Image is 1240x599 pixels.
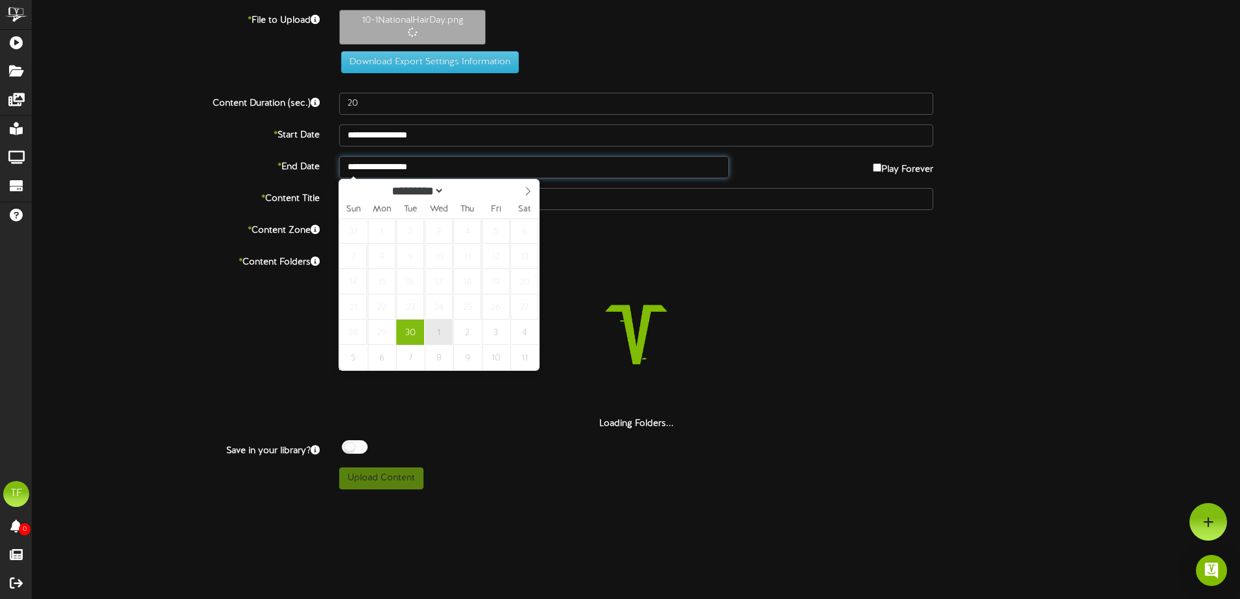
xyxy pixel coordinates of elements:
[453,244,481,269] span: September 11, 2025
[3,481,29,507] div: TF
[23,93,329,110] label: Content Duration (sec.)
[396,345,424,370] span: October 7, 2025
[482,269,510,294] span: September 19, 2025
[368,218,396,244] span: September 1, 2025
[339,320,367,345] span: September 28, 2025
[368,294,396,320] span: September 22, 2025
[425,218,453,244] span: September 3, 2025
[425,294,453,320] span: September 24, 2025
[23,440,329,458] label: Save in your library?
[23,10,329,27] label: File to Upload
[425,345,453,370] span: October 8, 2025
[482,244,510,269] span: September 12, 2025
[368,269,396,294] span: September 15, 2025
[368,345,396,370] span: October 6, 2025
[453,294,481,320] span: September 25, 2025
[453,269,481,294] span: September 18, 2025
[444,184,491,198] input: Year
[1196,555,1227,586] div: Open Intercom Messenger
[482,320,510,345] span: October 3, 2025
[341,51,519,73] button: Download Export Settings Information
[339,188,933,210] input: Title of this Content
[396,206,425,214] span: Tue
[339,294,367,320] span: September 21, 2025
[339,345,367,370] span: October 5, 2025
[482,345,510,370] span: October 10, 2025
[553,252,719,417] img: loading-spinner-5.png
[482,218,510,244] span: September 5, 2025
[339,244,367,269] span: September 7, 2025
[873,156,933,176] label: Play Forever
[335,57,519,67] a: Download Export Settings Information
[510,244,538,269] span: September 13, 2025
[425,206,453,214] span: Wed
[510,320,538,345] span: October 4, 2025
[510,206,539,214] span: Sat
[396,320,424,345] span: September 30, 2025
[23,124,329,142] label: Start Date
[482,206,510,214] span: Fri
[339,206,368,214] span: Sun
[453,320,481,345] span: October 2, 2025
[453,345,481,370] span: October 9, 2025
[23,220,329,237] label: Content Zone
[873,163,881,172] input: Play Forever
[368,244,396,269] span: September 8, 2025
[396,294,424,320] span: September 23, 2025
[453,206,482,214] span: Thu
[396,218,424,244] span: September 2, 2025
[510,345,538,370] span: October 11, 2025
[23,156,329,174] label: End Date
[339,218,367,244] span: August 31, 2025
[396,269,424,294] span: September 16, 2025
[599,419,674,429] strong: Loading Folders...
[425,269,453,294] span: September 17, 2025
[510,294,538,320] span: September 27, 2025
[510,269,538,294] span: September 20, 2025
[425,320,453,345] span: October 1, 2025
[396,244,424,269] span: September 9, 2025
[23,188,329,206] label: Content Title
[510,218,538,244] span: September 6, 2025
[23,252,329,269] label: Content Folders
[339,269,367,294] span: September 14, 2025
[368,206,396,214] span: Mon
[453,218,481,244] span: September 4, 2025
[339,467,423,489] button: Upload Content
[425,244,453,269] span: September 10, 2025
[368,320,396,345] span: September 29, 2025
[482,294,510,320] span: September 26, 2025
[19,523,30,535] span: 0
